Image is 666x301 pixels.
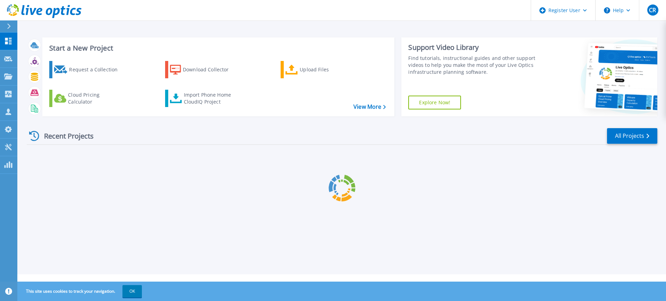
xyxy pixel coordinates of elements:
[607,128,657,144] a: All Projects
[122,285,142,298] button: OK
[408,55,539,76] div: Find tutorials, instructional guides and other support videos to help you make the most of your L...
[408,96,461,109] a: Explore Now!
[27,127,103,144] div: Recent Projects
[300,63,355,77] div: Upload Files
[408,43,539,52] div: Support Video Library
[19,285,142,298] span: This site uses cookies to track your navigation.
[68,91,123,105] div: Cloud Pricing Calculator
[49,61,127,78] a: Request a Collection
[49,44,386,52] h3: Start a New Project
[184,91,238,105] div: Import Phone Home CloudIQ Project
[183,63,238,77] div: Download Collector
[165,61,242,78] a: Download Collector
[353,104,386,110] a: View More
[49,90,127,107] a: Cloud Pricing Calculator
[69,63,125,77] div: Request a Collection
[281,61,358,78] a: Upload Files
[649,7,656,13] span: CR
